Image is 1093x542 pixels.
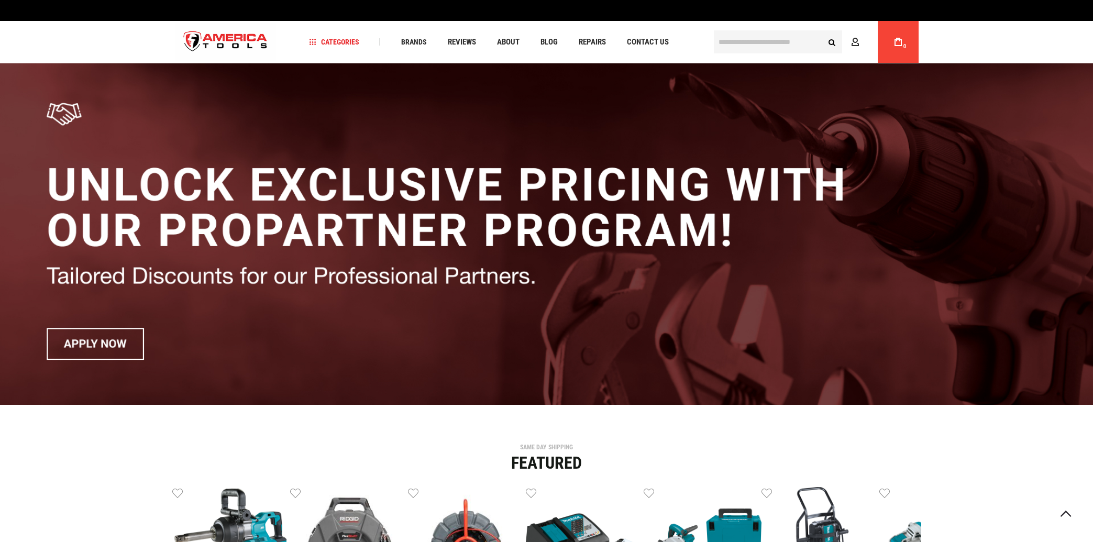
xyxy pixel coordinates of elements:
span: Categories [309,38,359,46]
span: Reviews [448,38,476,46]
a: Contact Us [622,35,674,49]
a: Repairs [574,35,611,49]
a: Reviews [443,35,481,49]
div: Featured [172,455,921,471]
a: Brands [396,35,432,49]
a: About [492,35,524,49]
span: Contact Us [627,38,669,46]
a: store logo [175,23,277,62]
a: Blog [536,35,562,49]
span: Brands [401,38,427,46]
a: 0 [888,21,908,63]
span: Blog [540,38,558,46]
button: Search [822,32,842,52]
a: Categories [304,35,364,49]
span: 0 [903,43,907,49]
span: Repairs [579,38,606,46]
img: America Tools [175,23,277,62]
div: SAME DAY SHIPPING [172,444,921,450]
span: About [497,38,520,46]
